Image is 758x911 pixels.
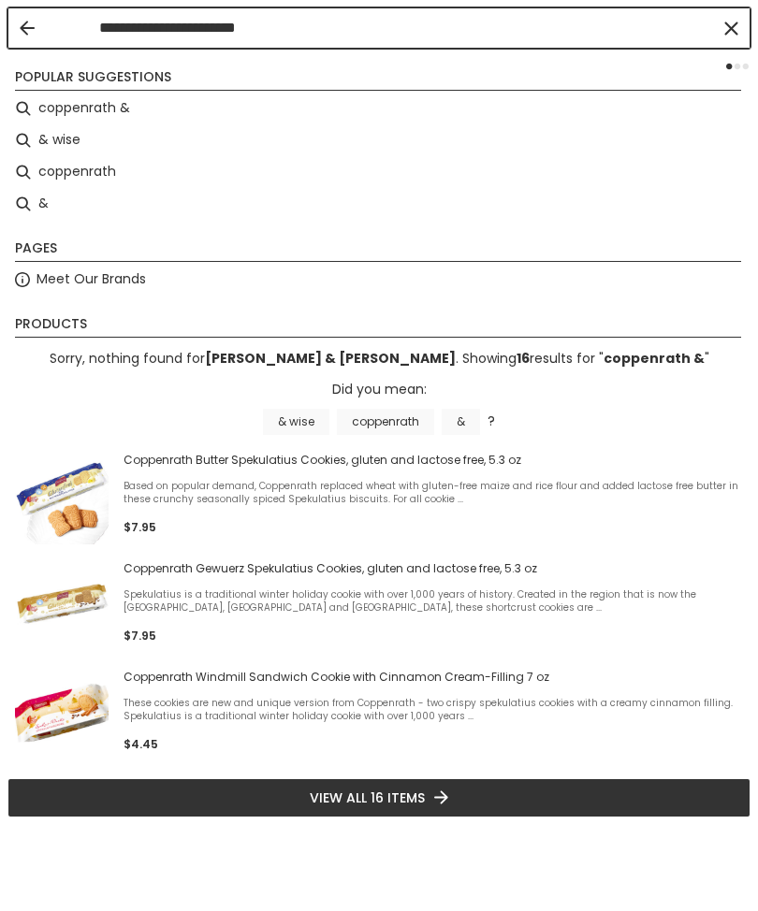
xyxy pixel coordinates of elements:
[124,453,743,468] span: Coppenrath Butter Spekulatius Cookies, gluten and lactose free, 5.3 oz
[263,409,329,435] a: & wise
[7,778,751,817] li: View all 16 items
[124,561,743,576] span: Coppenrath Gewuerz Spekulatius Cookies, gluten and lactose free, 5.3 oz
[7,443,751,552] li: Coppenrath Butter Spekulatius Cookies, gluten and lactose free, 5.3 oz
[604,349,705,368] a: coppenrath &
[124,588,743,615] span: Spekulatius is a traditional winter holiday cookie with over 1,000 years of history. Created in t...
[205,349,456,368] b: [PERSON_NAME] & [PERSON_NAME]
[442,409,480,435] a: &
[15,559,743,653] a: Gluten Free Coppenrath Gewuerz Spekulatius CookiesCoppenrath Gewuerz Spekulatius Cookies, gluten ...
[7,552,751,660] li: Coppenrath Gewuerz Spekulatius Cookies, gluten and lactose free, 5.3 oz
[15,668,743,761] a: Coppenrath Windmill Sandwich Cookie with Cinnamon Cream-Filling 7 ozThese cookies are new and uni...
[20,21,35,36] button: Back
[722,19,740,37] button: Clear
[7,124,751,156] li: & wise
[15,559,109,653] img: Gluten Free Coppenrath Gewuerz Spekulatius Cookies
[517,349,530,368] b: 16
[7,156,751,188] li: coppenrath
[337,409,434,435] a: coppenrath
[124,697,743,723] span: These cookies are new and unique version from Coppenrath - two crispy spekulatius cookies with a ...
[15,67,741,91] li: Popular suggestions
[50,349,459,368] span: Sorry, nothing found for .
[7,264,751,296] li: Meet Our Brands
[7,188,751,220] li: &
[124,736,158,752] span: $4.45
[310,788,425,808] span: View all 16 items
[462,349,709,368] span: Showing results for " "
[15,239,741,262] li: Pages
[124,480,743,506] span: Based on popular demand, Coppenrath replaced wheat with gluten-free maize and rice flour and adde...
[124,628,156,643] span: $7.95
[7,93,751,124] li: coppenrath &
[36,268,146,290] a: Meet Our Brands
[15,451,743,544] a: Coppenrath Butter Spekulatius Cookies, gluten and lactose free, 5.3 ozBased on popular demand, Co...
[7,660,751,769] li: Coppenrath Windmill Sandwich Cookie with Cinnamon Cream-Filling 7 oz
[124,670,743,685] span: Coppenrath Windmill Sandwich Cookie with Cinnamon Cream-Filling 7 oz
[124,519,156,535] span: $7.95
[15,314,741,338] li: Products
[16,379,742,434] div: Did you mean: ?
